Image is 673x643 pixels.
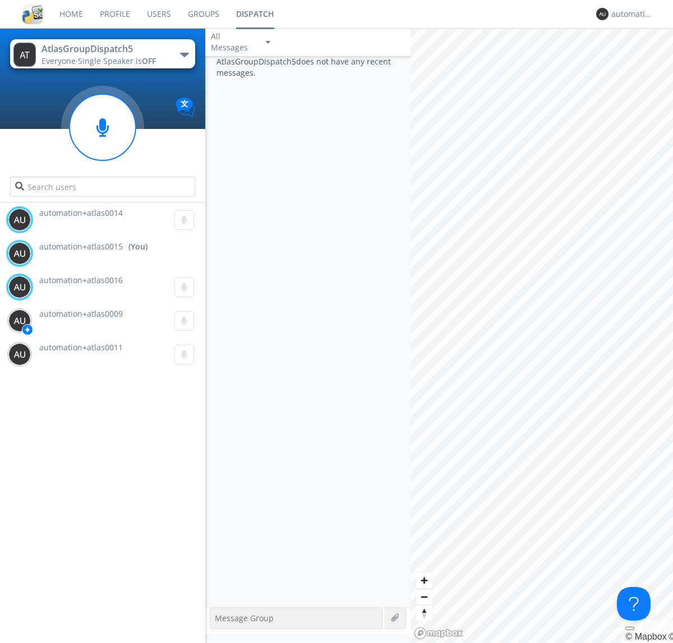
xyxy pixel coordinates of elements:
button: AtlasGroupDispatch5Everyone·Single Speaker isOFF [10,39,195,68]
img: 373638.png [8,343,31,366]
button: Zoom in [416,572,432,589]
img: cddb5a64eb264b2086981ab96f4c1ba7 [22,4,43,24]
button: Toggle attribution [625,627,634,630]
img: 373638.png [13,43,36,67]
a: Mapbox logo [414,627,463,640]
input: Search users [10,177,195,197]
div: AtlasGroupDispatch5 [42,43,168,55]
img: 373638.png [8,209,31,231]
span: Single Speaker is [78,55,156,66]
img: 373638.png [596,8,609,20]
iframe: Toggle Customer Support [617,587,651,621]
div: (You) [128,241,147,252]
span: automation+atlas0014 [39,207,123,218]
img: Translation enabled [176,98,195,117]
div: All Messages [211,31,256,53]
span: OFF [142,55,156,66]
button: Reset bearing to north [416,605,432,621]
span: automation+atlas0016 [39,275,123,285]
button: Zoom out [416,589,432,605]
img: 373638.png [8,242,31,265]
span: automation+atlas0015 [39,241,123,252]
span: automation+atlas0009 [39,308,123,319]
img: 373638.png [8,309,31,332]
a: Mapbox [625,632,666,641]
div: AtlasGroupDispatch5 does not have any recent messages. [205,56,411,607]
div: automation+atlas0015 [611,8,653,20]
img: 373638.png [8,276,31,298]
span: automation+atlas0011 [39,342,123,353]
div: Everyone · [42,55,168,67]
img: caret-down-sm.svg [266,41,270,44]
